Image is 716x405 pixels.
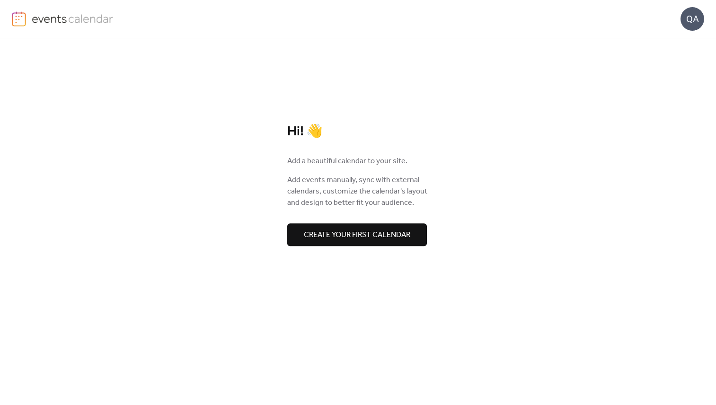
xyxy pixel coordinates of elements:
[304,229,410,241] span: Create your first calendar
[32,11,114,26] img: logo-type
[287,156,407,167] span: Add a beautiful calendar to your site.
[287,175,429,209] span: Add events manually, sync with external calendars, customize the calendar's layout and design to ...
[287,123,429,140] div: Hi! 👋
[287,223,427,246] button: Create your first calendar
[12,11,26,26] img: logo
[681,7,704,31] div: QA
